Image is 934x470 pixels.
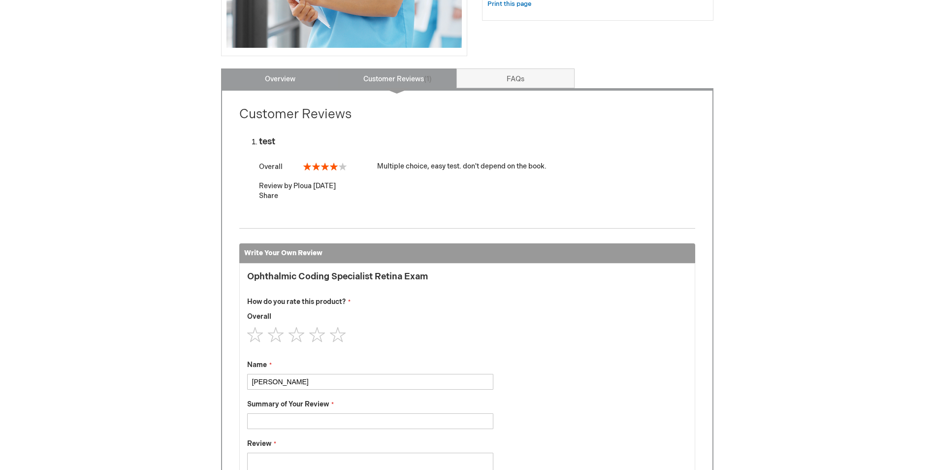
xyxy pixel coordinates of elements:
[293,182,312,190] strong: Ploua
[259,163,283,171] span: Overall
[247,361,267,369] span: Name
[259,162,695,171] div: Multiple choice, easy test. don't depend on the book.
[339,68,457,88] a: Customer Reviews1
[303,163,347,170] div: 80%
[247,439,271,448] span: Review
[247,298,346,306] span: How do you rate this product?
[244,249,322,257] strong: Write Your Own Review
[239,107,352,122] strong: Customer Reviews
[259,182,292,190] span: Review by
[456,68,575,88] a: FAQs
[247,312,271,321] span: Overall
[424,75,432,83] span: 1
[313,182,336,190] time: [DATE]
[247,400,329,408] span: Summary of Your Review
[259,192,278,200] span: Share
[221,68,339,88] a: Overview
[259,137,695,147] div: test
[247,271,493,282] strong: Ophthalmic Coding Specialist Retina Exam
